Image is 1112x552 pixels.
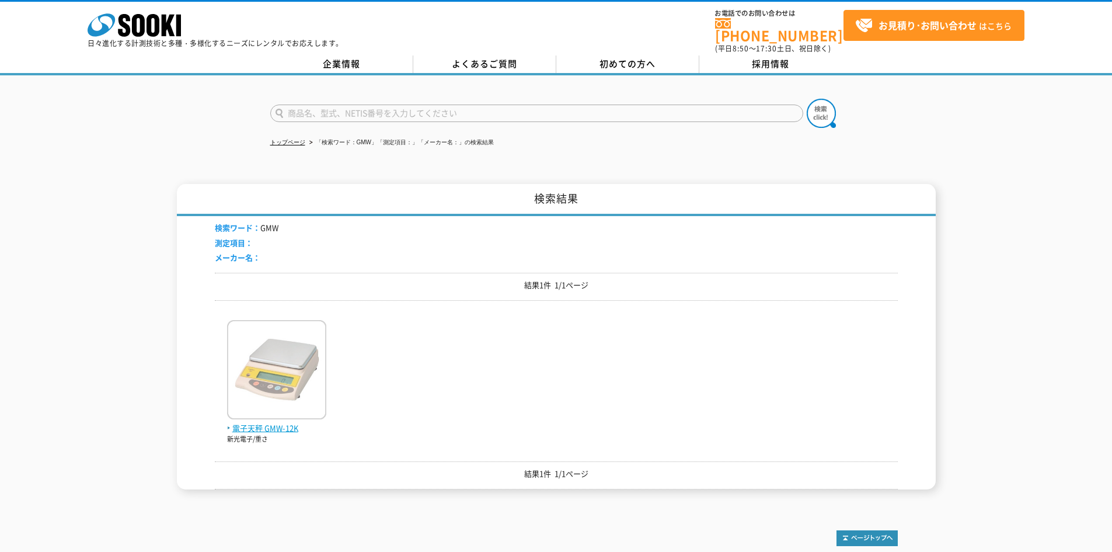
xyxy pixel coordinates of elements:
[227,422,326,435] span: 電子天秤 GMW-12K
[599,57,656,70] span: 初めての方へ
[715,43,831,54] span: (平日 ～ 土日、祝日除く)
[843,10,1024,41] a: お見積り･お問い合わせはこちら
[177,184,936,216] h1: 検索結果
[556,55,699,73] a: 初めての方へ
[227,435,326,445] p: 新光電子/重さ
[855,17,1012,34] span: はこちら
[733,43,749,54] span: 8:50
[215,252,260,263] span: メーカー名：
[756,43,777,54] span: 17:30
[227,410,326,435] a: 電子天秤 GMW-12K
[215,279,898,291] p: 結果1件 1/1ページ
[227,320,326,422] img: GMW-12K
[88,40,343,47] p: 日々進化する計測技術と多種・多様化するニーズにレンタルでお応えします。
[413,55,556,73] a: よくあるご質問
[215,222,260,233] span: 検索ワード：
[836,530,898,546] img: トップページへ
[307,137,494,149] li: 「検索ワード：GMW」「測定項目：」「メーカー名：」の検索結果
[699,55,842,73] a: 採用情報
[215,222,278,234] li: GMW
[270,55,413,73] a: 企業情報
[807,99,836,128] img: btn_search.png
[215,237,253,248] span: 測定項目：
[270,105,803,122] input: 商品名、型式、NETIS番号を入力してください
[270,139,305,145] a: トップページ
[879,18,977,32] strong: お見積り･お問い合わせ
[215,468,898,480] p: 結果1件 1/1ページ
[715,10,843,17] span: お電話でのお問い合わせは
[715,18,843,42] a: [PHONE_NUMBER]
